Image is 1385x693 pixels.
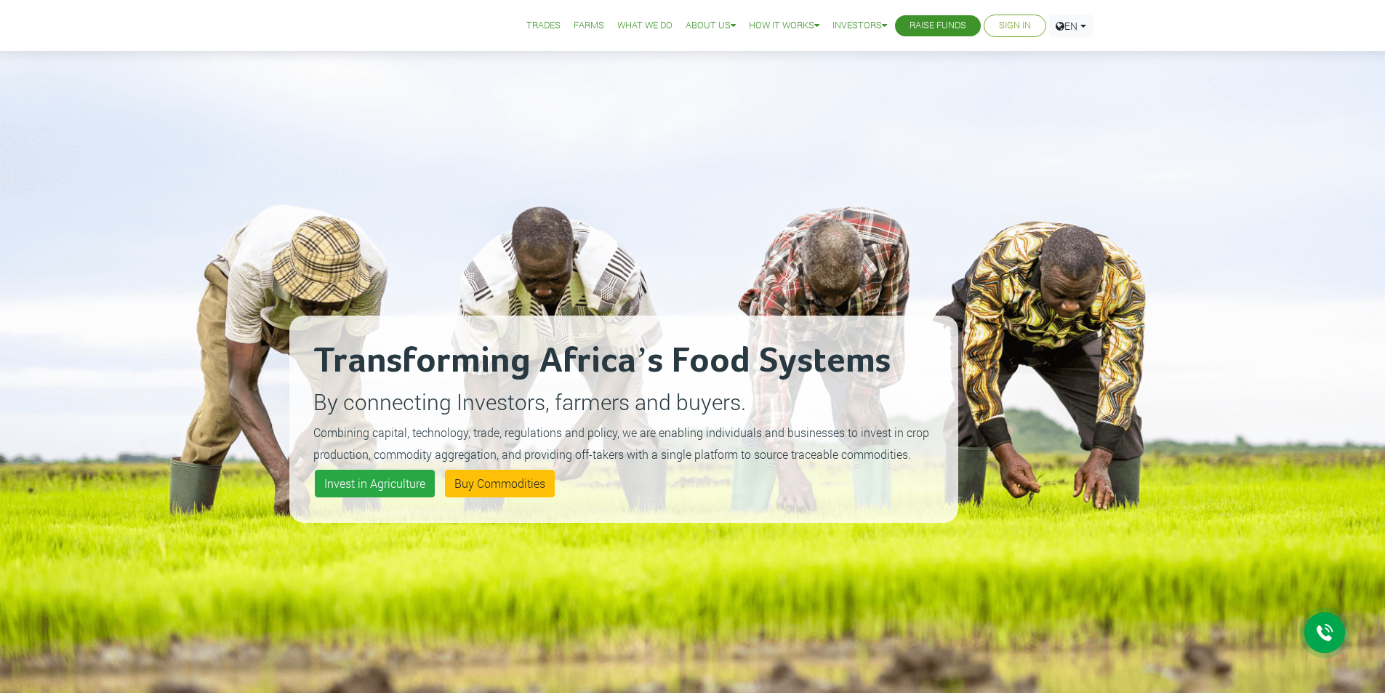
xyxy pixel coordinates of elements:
p: By connecting Investors, farmers and buyers. [313,385,934,418]
h2: Transforming Africa’s Food Systems [313,340,934,383]
a: How it Works [749,18,819,33]
a: Farms [574,18,604,33]
a: Sign In [999,18,1031,33]
a: What We Do [617,18,673,33]
a: Trades [526,18,561,33]
a: Raise Funds [910,18,966,33]
a: Investors [832,18,887,33]
a: Buy Commodities [445,470,555,497]
a: EN [1049,15,1093,37]
a: About Us [686,18,736,33]
a: Invest in Agriculture [315,470,435,497]
small: Combining capital, technology, trade, regulations and policy, we are enabling individuals and bus... [313,425,929,462]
